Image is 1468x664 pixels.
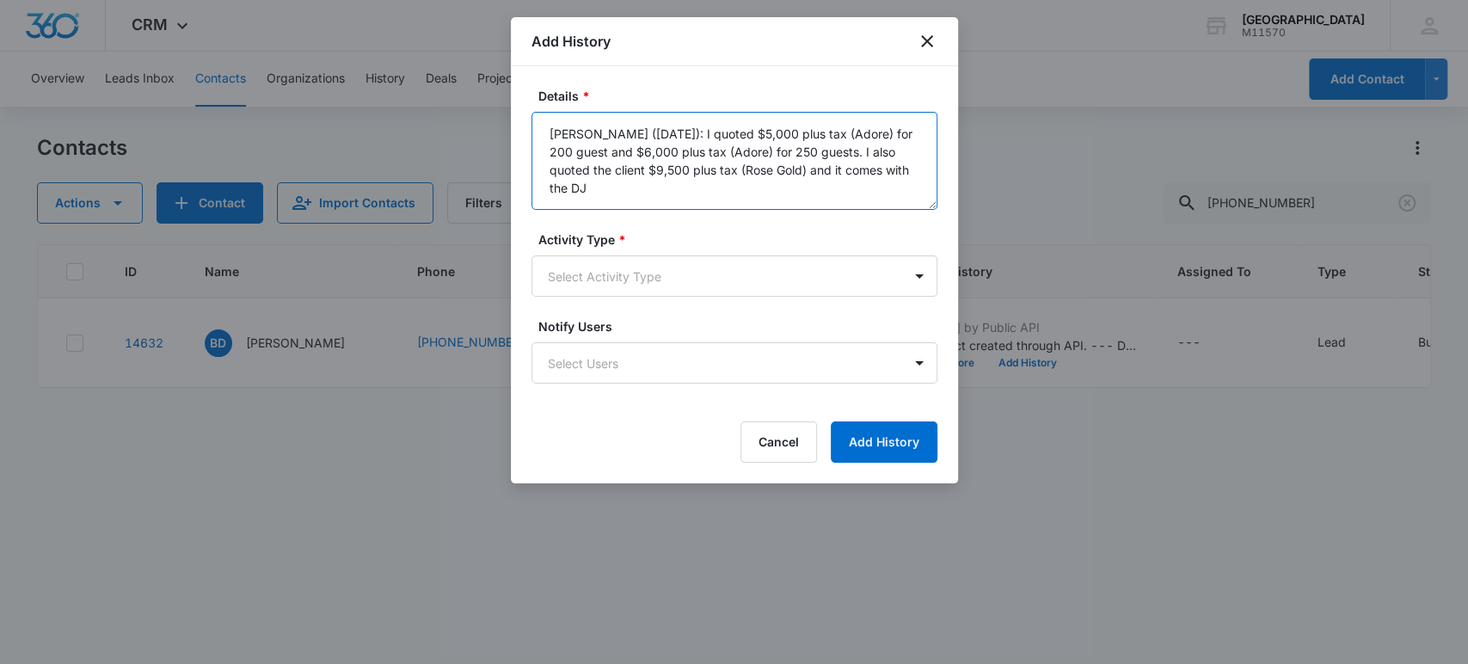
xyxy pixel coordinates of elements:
[531,112,937,210] textarea: [PERSON_NAME] ([DATE]): I quoted $5,000 plus tax (Adore) for 200 guest and $6,000 plus tax (Adore...
[831,421,937,463] button: Add History
[538,87,944,105] label: Details
[538,231,944,249] label: Activity Type
[531,31,611,52] h1: Add History
[917,31,937,52] button: close
[740,421,817,463] button: Cancel
[538,317,944,335] label: Notify Users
